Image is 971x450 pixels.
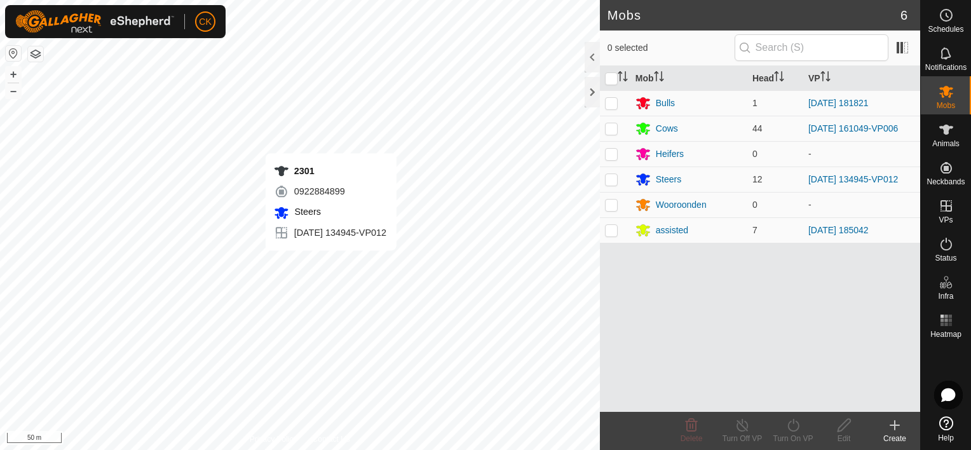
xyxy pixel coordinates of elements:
[656,122,678,135] div: Cows
[313,433,350,445] a: Contact Us
[808,174,898,184] a: [DATE] 134945-VP012
[939,216,953,224] span: VPs
[752,225,757,235] span: 7
[900,6,907,25] span: 6
[928,25,963,33] span: Schedules
[6,67,21,82] button: +
[608,8,900,23] h2: Mobs
[6,46,21,61] button: Reset Map
[808,225,869,235] a: [DATE] 185042
[608,41,735,55] span: 0 selected
[752,174,763,184] span: 12
[768,433,818,444] div: Turn On VP
[869,433,920,444] div: Create
[752,98,757,108] span: 1
[803,141,920,167] td: -
[930,331,961,338] span: Heatmap
[935,254,956,262] span: Status
[803,192,920,217] td: -
[15,10,174,33] img: Gallagher Logo
[752,123,763,133] span: 44
[656,173,681,186] div: Steers
[654,73,664,83] p-sorticon: Activate to sort
[656,97,675,110] div: Bulls
[681,434,703,443] span: Delete
[808,98,869,108] a: [DATE] 181821
[618,73,628,83] p-sorticon: Activate to sort
[199,15,211,29] span: CK
[274,184,386,199] div: 0922884899
[630,66,747,91] th: Mob
[656,224,688,237] div: assisted
[752,200,757,210] span: 0
[747,66,803,91] th: Head
[250,433,297,445] a: Privacy Policy
[803,66,920,91] th: VP
[818,433,869,444] div: Edit
[292,207,321,217] span: Steers
[717,433,768,444] div: Turn Off VP
[808,123,898,133] a: [DATE] 161049-VP006
[274,225,386,240] div: [DATE] 134945-VP012
[274,163,386,179] div: 2301
[28,46,43,62] button: Map Layers
[820,73,831,83] p-sorticon: Activate to sort
[656,198,707,212] div: Wooroonden
[925,64,967,71] span: Notifications
[932,140,960,147] span: Animals
[6,83,21,99] button: –
[938,292,953,300] span: Infra
[927,178,965,186] span: Neckbands
[735,34,888,61] input: Search (S)
[774,73,784,83] p-sorticon: Activate to sort
[921,411,971,447] a: Help
[937,102,955,109] span: Mobs
[938,434,954,442] span: Help
[752,149,757,159] span: 0
[656,147,684,161] div: Heifers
